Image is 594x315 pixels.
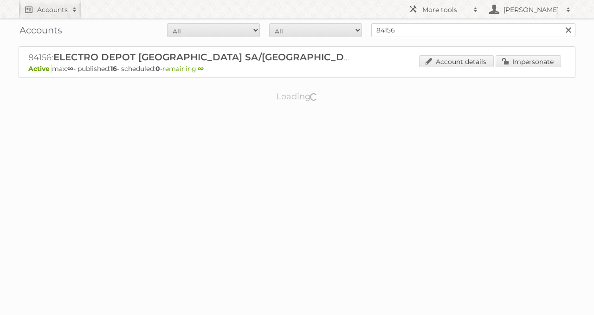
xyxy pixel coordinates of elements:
strong: 16 [110,64,117,73]
p: Loading [247,87,348,106]
a: Impersonate [496,55,561,67]
span: remaining: [162,64,204,73]
p: max: - published: - scheduled: - [28,64,566,73]
span: ELECTRO DEPOT [GEOGRAPHIC_DATA] SA/[GEOGRAPHIC_DATA] [53,51,366,63]
a: Account details [419,55,494,67]
h2: 84156: (Silver-2023 ∞) [28,51,353,64]
strong: 0 [155,64,160,73]
span: Active [28,64,52,73]
h2: More tools [422,5,469,14]
h2: [PERSON_NAME] [501,5,562,14]
h2: Accounts [37,5,68,14]
strong: ∞ [198,64,204,73]
strong: ∞ [67,64,73,73]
